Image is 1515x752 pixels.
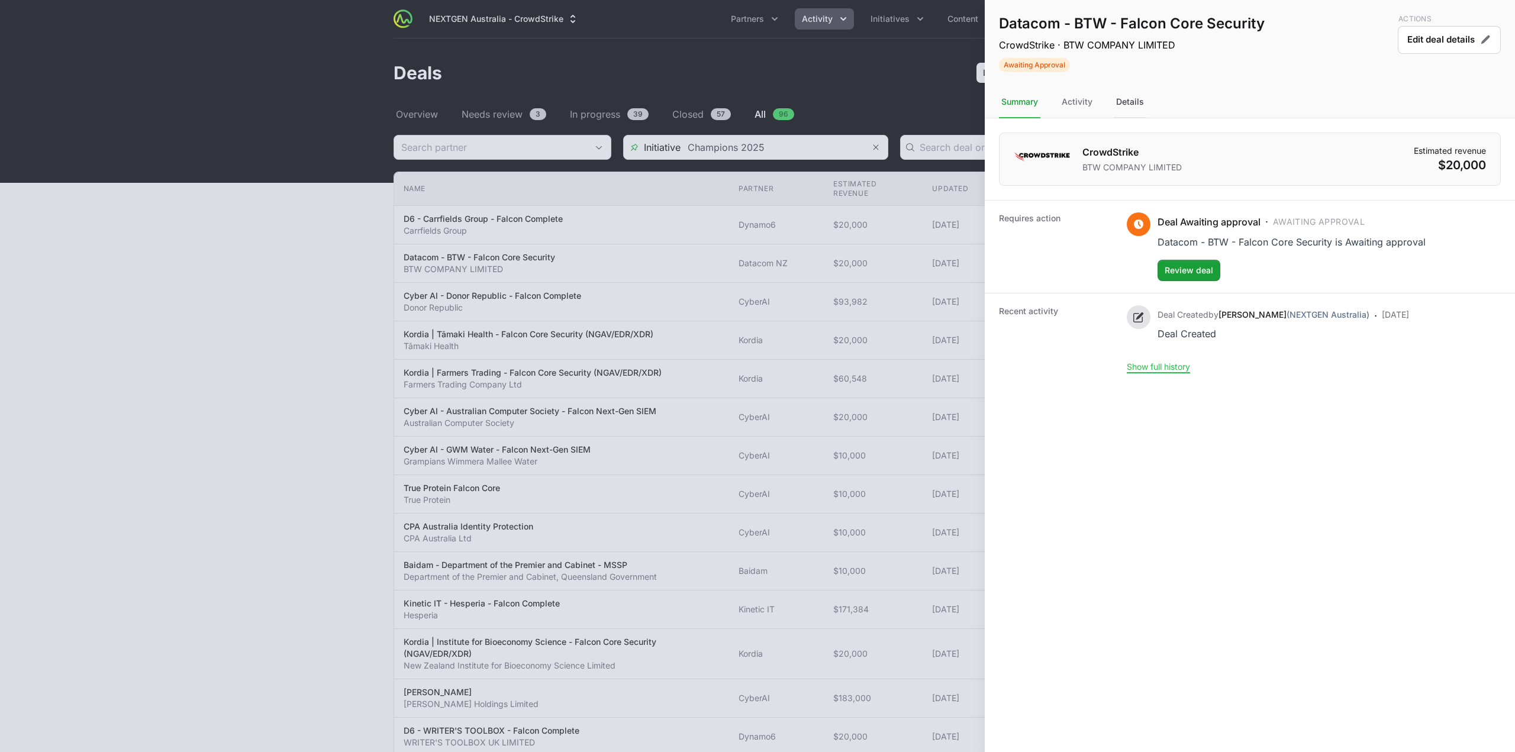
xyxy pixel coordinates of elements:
span: Awaiting Approval [1273,216,1365,228]
dd: $20,000 [1414,157,1486,173]
span: Review deal [1165,263,1213,277]
button: Edit deal details [1398,26,1501,54]
img: CrowdStrike [1014,145,1071,169]
p: CrowdStrike · BTW COMPANY LIMITED [999,38,1265,52]
button: Show full history [1127,362,1190,372]
div: Activity [1059,86,1095,118]
p: BTW COMPANY LIMITED [1082,162,1182,173]
dt: Requires action [999,212,1113,281]
span: Deal Created [1158,309,1208,319]
h1: Datacom - BTW - Falcon Core Security [999,14,1265,33]
div: Datacom - BTW - Falcon Core Security is Awaiting approval [1158,234,1426,250]
button: Review deal [1158,260,1220,281]
div: Deal actions [1398,14,1501,72]
span: Deal Awaiting approval [1158,215,1261,229]
span: · [1374,308,1377,342]
dt: Recent activity [999,305,1113,373]
p: · [1158,215,1426,229]
div: Deal Created [1158,325,1369,342]
dt: Estimated revenue [1414,145,1486,157]
time: [DATE] [1382,309,1409,319]
div: Details [1114,86,1146,118]
nav: Tabs [985,86,1515,118]
a: [PERSON_NAME](NEXTGEN Australia) [1219,309,1369,319]
span: (NEXTGEN Australia) [1287,309,1369,319]
h1: CrowdStrike [1082,145,1182,159]
p: by [1158,309,1369,321]
div: Summary [999,86,1040,118]
ul: Activity history timeline [1127,305,1409,361]
p: Actions [1398,14,1501,24]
